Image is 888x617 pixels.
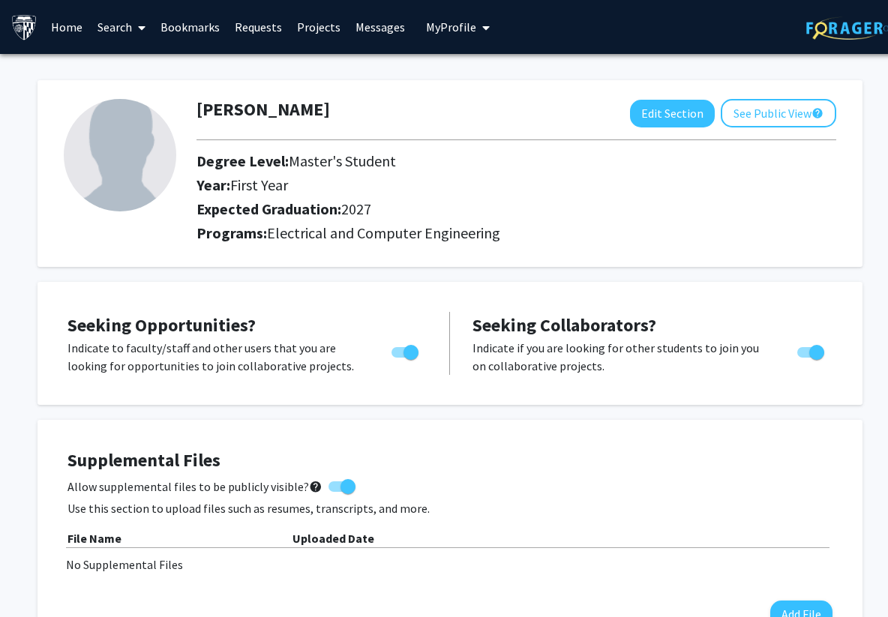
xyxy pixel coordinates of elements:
div: Toggle [791,339,832,361]
a: Projects [289,1,348,53]
span: Seeking Opportunities? [67,313,256,337]
b: File Name [67,531,121,546]
h2: Year: [196,176,707,194]
b: Uploaded Date [292,531,374,546]
img: Johns Hopkins University Logo [11,14,37,40]
mat-icon: help [811,104,823,122]
div: Toggle [385,339,427,361]
div: No Supplemental Files [66,556,834,574]
span: Master's Student [289,151,396,170]
p: Use this section to upload files such as resumes, transcripts, and more. [67,499,832,517]
h1: [PERSON_NAME] [196,99,330,121]
iframe: Chat [11,550,64,606]
h2: Degree Level: [196,152,707,170]
a: Home [43,1,90,53]
mat-icon: help [309,478,322,496]
a: Requests [227,1,289,53]
span: First Year [230,175,288,194]
a: Bookmarks [153,1,227,53]
span: 2027 [341,199,371,218]
span: Electrical and Computer Engineering [267,223,500,242]
span: Seeking Collaborators? [472,313,656,337]
p: Indicate if you are looking for other students to join you on collaborative projects. [472,339,769,375]
h4: Supplemental Files [67,450,832,472]
h2: Expected Graduation: [196,200,707,218]
span: Allow supplemental files to be publicly visible? [67,478,322,496]
button: See Public View [721,99,836,127]
h2: Programs: [196,224,836,242]
span: My Profile [426,19,476,34]
a: Search [90,1,153,53]
img: Profile Picture [64,99,176,211]
button: Edit Section [630,100,715,127]
a: Messages [348,1,412,53]
p: Indicate to faculty/staff and other users that you are looking for opportunities to join collabor... [67,339,363,375]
